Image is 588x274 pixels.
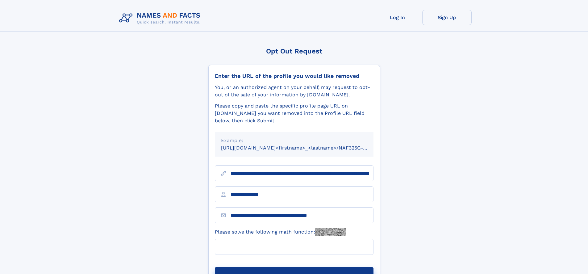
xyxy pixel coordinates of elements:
[215,102,373,124] div: Please copy and paste the specific profile page URL on [DOMAIN_NAME] you want removed into the Pr...
[215,84,373,99] div: You, or an authorized agent on your behalf, may request to opt-out of the sale of your informatio...
[422,10,472,25] a: Sign Up
[373,10,422,25] a: Log In
[221,137,367,144] div: Example:
[221,145,385,151] small: [URL][DOMAIN_NAME]<firstname>_<lastname>/NAF325G-xxxxxxxx
[215,73,373,79] div: Enter the URL of the profile you would like removed
[215,228,346,236] label: Please solve the following math function:
[208,47,380,55] div: Opt Out Request
[117,10,206,27] img: Logo Names and Facts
